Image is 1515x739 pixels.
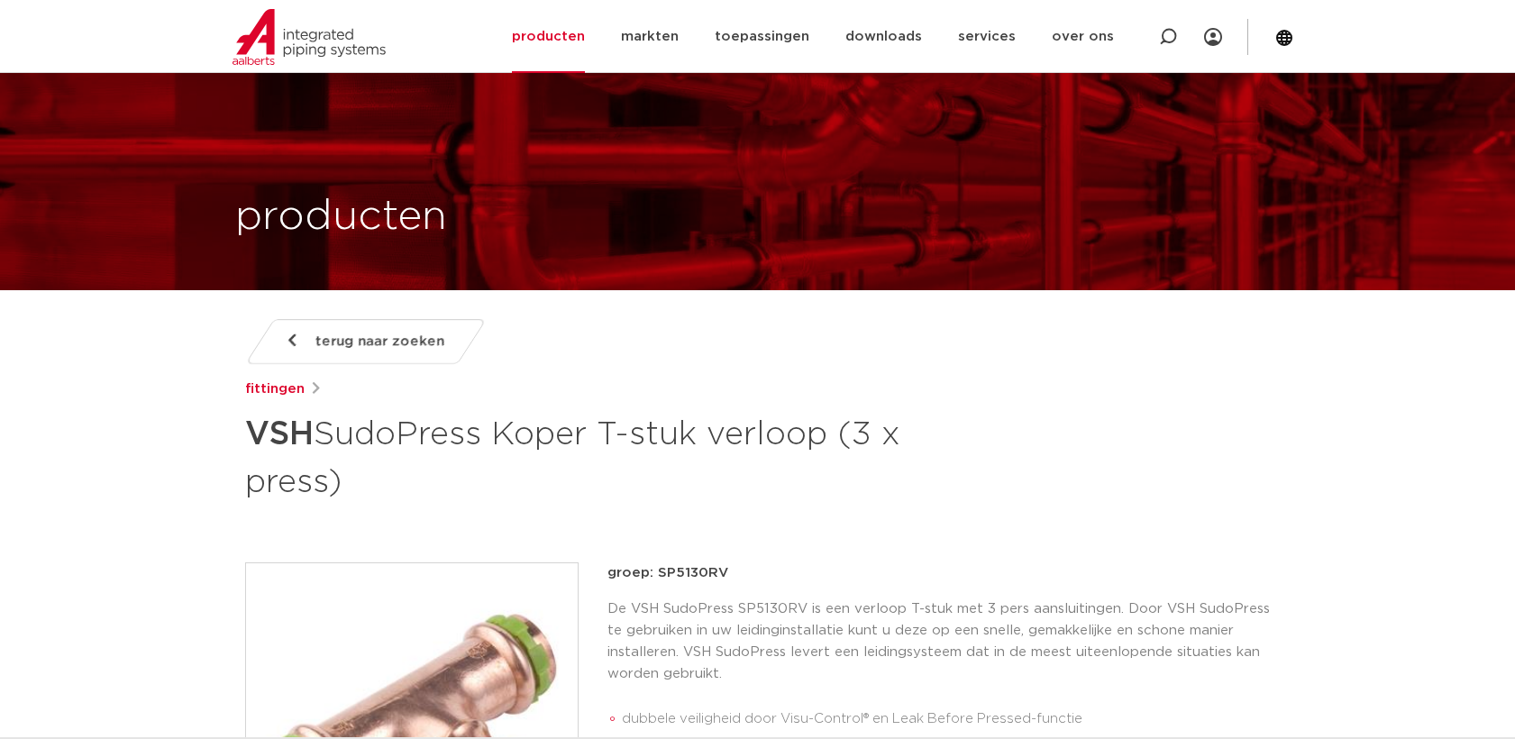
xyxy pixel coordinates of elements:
h1: producten [235,188,447,246]
li: dubbele veiligheid door Visu-Control® en Leak Before Pressed-functie [622,705,1271,734]
strong: VSH [245,418,314,451]
h1: SudoPress Koper T-stuk verloop (3 x press) [245,407,922,505]
a: terug naar zoeken [244,319,486,364]
p: groep: SP5130RV [607,562,1271,584]
p: De VSH SudoPress SP5130RV is een verloop T-stuk met 3 pers aansluitingen. Door VSH SudoPress te g... [607,598,1271,685]
a: fittingen [245,379,305,400]
span: terug naar zoeken [315,327,444,356]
